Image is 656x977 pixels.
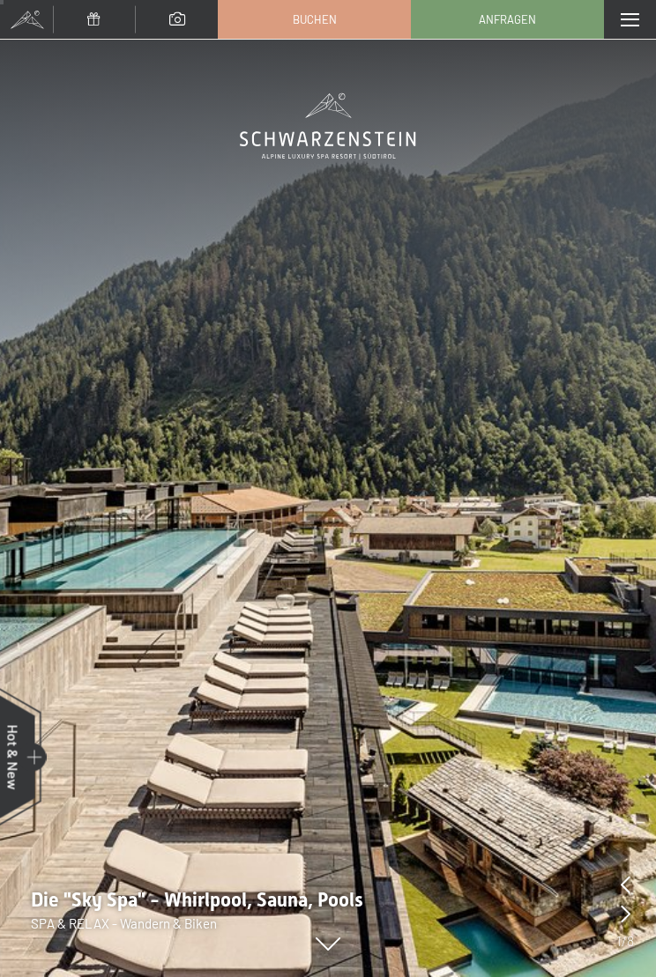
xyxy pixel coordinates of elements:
[412,1,603,38] a: Anfragen
[31,889,363,911] span: Die "Sky Spa" - Whirlpool, Sauna, Pools
[293,11,337,27] span: Buchen
[31,915,217,931] span: SPA & RELAX - Wandern & Biken
[622,931,627,951] span: /
[5,724,22,789] span: Hot & New
[627,931,634,951] span: 8
[219,1,410,38] a: Buchen
[616,931,622,951] span: 1
[479,11,536,27] span: Anfragen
